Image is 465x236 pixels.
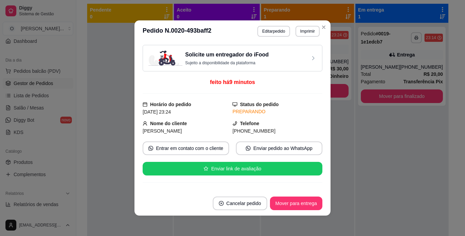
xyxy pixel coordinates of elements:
[233,121,237,126] span: phone
[233,102,237,107] span: desktop
[270,197,322,210] button: Mover para entrega
[143,109,171,115] span: [DATE] 23:24
[233,108,322,115] div: PREPARANDO
[318,22,329,33] button: Close
[148,51,182,66] img: delivery-image
[236,141,322,155] button: whats-appEnviar pedido ao WhatsApp
[240,102,279,107] strong: Status do pedido
[150,121,187,126] strong: Nome do cliente
[185,60,269,66] p: Sujeito a disponibilidade da plataforma
[233,128,275,134] span: [PHONE_NUMBER]
[213,197,267,210] button: close-circleCancelar pedido
[143,128,182,134] span: [PERSON_NAME]
[257,26,290,37] button: Editarpedido
[204,166,208,171] span: star
[240,121,259,126] strong: Telefone
[143,102,147,107] span: calendar
[219,201,224,206] span: close-circle
[150,102,191,107] strong: Horário do pedido
[148,146,153,151] span: whats-app
[143,121,147,126] span: user
[185,51,269,59] h3: Solicite um entregador do iFood
[143,162,322,175] button: starEnviar link de avaliação
[246,146,251,151] span: whats-app
[210,79,255,85] span: feito há 9 minutos
[143,141,229,155] button: whats-appEntrar em contato com o cliente
[152,187,175,194] div: ENTREGA
[295,26,320,37] button: Imprimir
[143,26,211,37] h3: Pedido N. 0020-493baff2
